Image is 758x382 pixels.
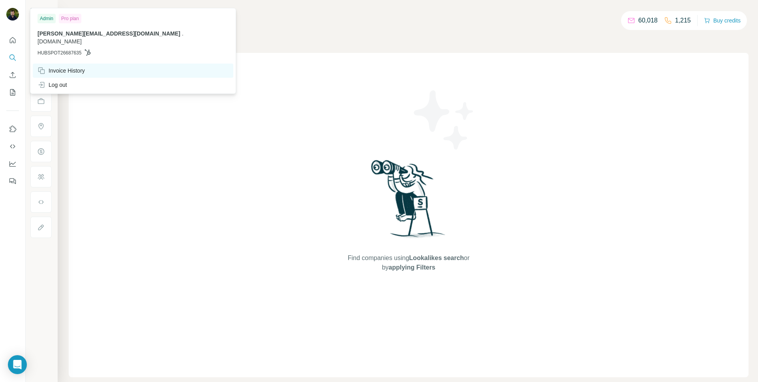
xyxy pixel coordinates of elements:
[409,84,480,155] img: Surfe Illustration - Stars
[38,38,82,45] span: [DOMAIN_NAME]
[409,255,464,261] span: Lookalikes search
[6,33,19,47] button: Quick start
[388,264,435,271] span: applying Filters
[675,16,691,25] p: 1,215
[6,51,19,65] button: Search
[368,158,450,246] img: Surfe Illustration - Woman searching with binoculars
[704,15,741,26] button: Buy credits
[69,9,749,21] h4: Search
[24,5,57,17] button: Show
[38,14,56,23] div: Admin
[6,122,19,136] button: Use Surfe on LinkedIn
[59,14,81,23] div: Pro plan
[6,85,19,99] button: My lists
[38,49,81,56] span: HUBSPOT26687635
[38,67,85,75] div: Invoice History
[6,8,19,21] img: Avatar
[38,30,180,37] span: [PERSON_NAME][EMAIL_ADDRESS][DOMAIN_NAME]
[6,174,19,188] button: Feedback
[38,81,67,89] div: Log out
[345,253,472,272] span: Find companies using or by
[6,68,19,82] button: Enrich CSV
[8,355,27,374] div: Open Intercom Messenger
[6,139,19,154] button: Use Surfe API
[638,16,658,25] p: 60,018
[182,30,184,37] span: .
[6,157,19,171] button: Dashboard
